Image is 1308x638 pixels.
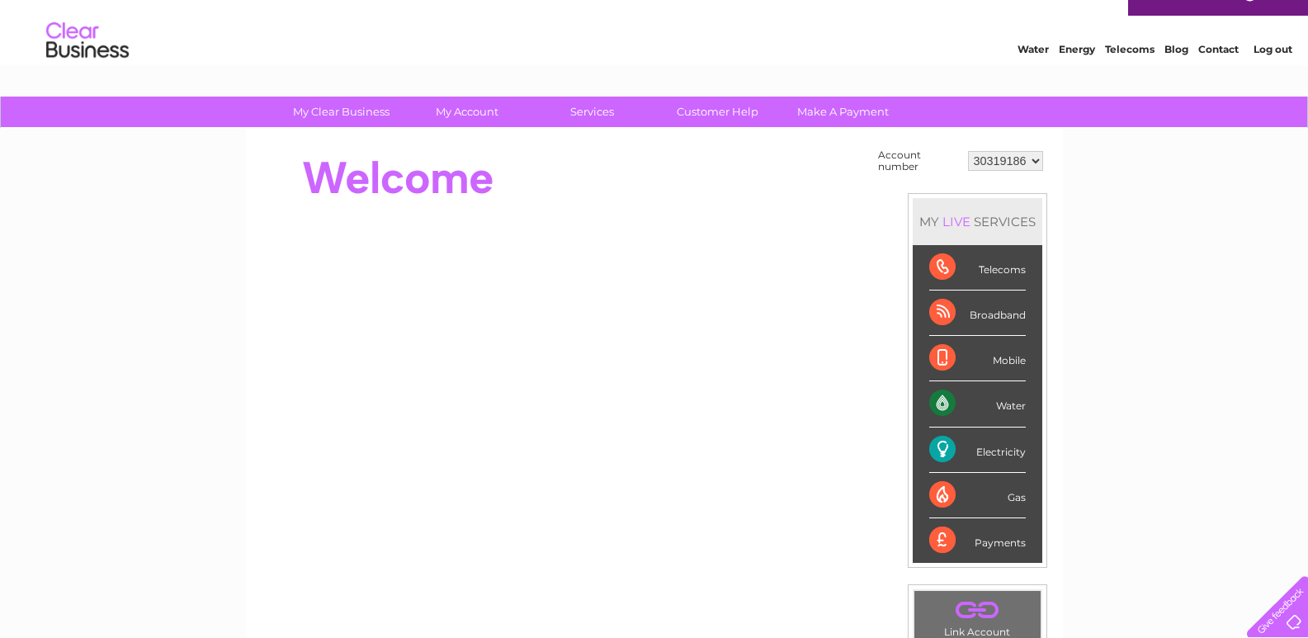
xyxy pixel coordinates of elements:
div: Telecoms [929,245,1026,291]
a: 0333 014 3131 [997,8,1111,29]
a: My Account [399,97,535,127]
div: MY SERVICES [913,198,1042,245]
a: Water [1018,70,1049,83]
a: Contact [1198,70,1239,83]
div: Mobile [929,336,1026,381]
div: Water [929,381,1026,427]
img: logo.png [45,43,130,93]
a: . [918,595,1036,624]
a: Energy [1059,70,1095,83]
div: Gas [929,473,1026,518]
a: Telecoms [1105,70,1155,83]
div: Clear Business is a trading name of Verastar Limited (registered in [GEOGRAPHIC_DATA] No. 3667643... [265,9,1045,80]
a: Log out [1254,70,1292,83]
div: Payments [929,518,1026,563]
a: Make A Payment [775,97,911,127]
a: Customer Help [649,97,786,127]
div: Broadband [929,291,1026,336]
a: Services [524,97,660,127]
div: Electricity [929,428,1026,473]
a: My Clear Business [273,97,409,127]
td: Account number [874,145,964,177]
a: Blog [1164,70,1188,83]
div: LIVE [939,214,974,229]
